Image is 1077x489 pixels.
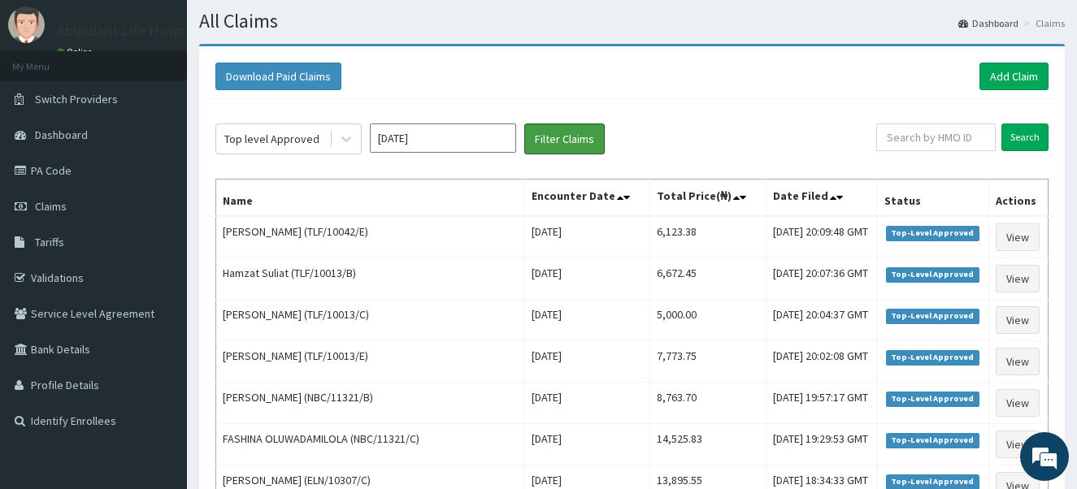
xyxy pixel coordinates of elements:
[224,131,319,147] div: Top level Approved
[876,123,996,151] input: Search by HMO ID
[267,8,306,47] div: Minimize live chat window
[525,383,650,424] td: [DATE]
[525,258,650,300] td: [DATE]
[216,180,525,217] th: Name
[766,258,877,300] td: [DATE] 20:07:36 GMT
[979,63,1049,90] a: Add Claim
[1001,123,1049,151] input: Search
[525,216,650,258] td: [DATE]
[996,389,1040,417] a: View
[650,180,766,217] th: Total Price(₦)
[996,265,1040,292] a: View
[766,216,877,258] td: [DATE] 20:09:48 GMT
[35,235,64,249] span: Tariffs
[57,24,203,38] p: Abundant Life Hospital
[1020,16,1065,30] li: Claims
[57,46,96,58] a: Online
[30,81,66,122] img: d_794563401_company_1708531726252_794563401
[216,341,525,383] td: [PERSON_NAME] (TLF/10013/E)
[85,91,273,112] div: Chat with us now
[524,123,605,154] button: Filter Claims
[886,226,979,240] span: Top-Level Approved
[525,424,650,465] td: [DATE]
[8,6,45,43] img: User Image
[35,128,88,142] span: Dashboard
[650,300,766,341] td: 5,000.00
[525,300,650,341] td: [DATE]
[216,383,525,424] td: [PERSON_NAME] (NBC/11321/B)
[650,383,766,424] td: 8,763.70
[886,433,979,448] span: Top-Level Approved
[216,258,525,300] td: Hamzat Suliat (TLF/10013/B)
[650,216,766,258] td: 6,123.38
[650,424,766,465] td: 14,525.83
[199,11,1065,32] h1: All Claims
[216,300,525,341] td: [PERSON_NAME] (TLF/10013/C)
[886,267,979,282] span: Top-Level Approved
[8,321,310,378] textarea: Type your message and hit 'Enter'
[886,392,979,406] span: Top-Level Approved
[766,300,877,341] td: [DATE] 20:04:37 GMT
[958,16,1018,30] a: Dashboard
[215,63,341,90] button: Download Paid Claims
[996,348,1040,375] a: View
[766,424,877,465] td: [DATE] 19:29:53 GMT
[35,199,67,214] span: Claims
[996,223,1040,251] a: View
[525,341,650,383] td: [DATE]
[216,424,525,465] td: FASHINA OLUWADAMILOLA (NBC/11321/C)
[650,341,766,383] td: 7,773.75
[525,180,650,217] th: Encounter Date
[989,180,1049,217] th: Actions
[996,306,1040,334] a: View
[878,180,989,217] th: Status
[370,123,516,153] input: Select Month and Year
[886,474,979,489] span: Top-Level Approved
[766,341,877,383] td: [DATE] 20:02:08 GMT
[35,92,118,106] span: Switch Providers
[766,180,877,217] th: Date Filed
[886,309,979,323] span: Top-Level Approved
[766,383,877,424] td: [DATE] 19:57:17 GMT
[650,258,766,300] td: 6,672.45
[996,431,1040,458] a: View
[94,143,224,307] span: We're online!
[886,350,979,365] span: Top-Level Approved
[216,216,525,258] td: [PERSON_NAME] (TLF/10042/E)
